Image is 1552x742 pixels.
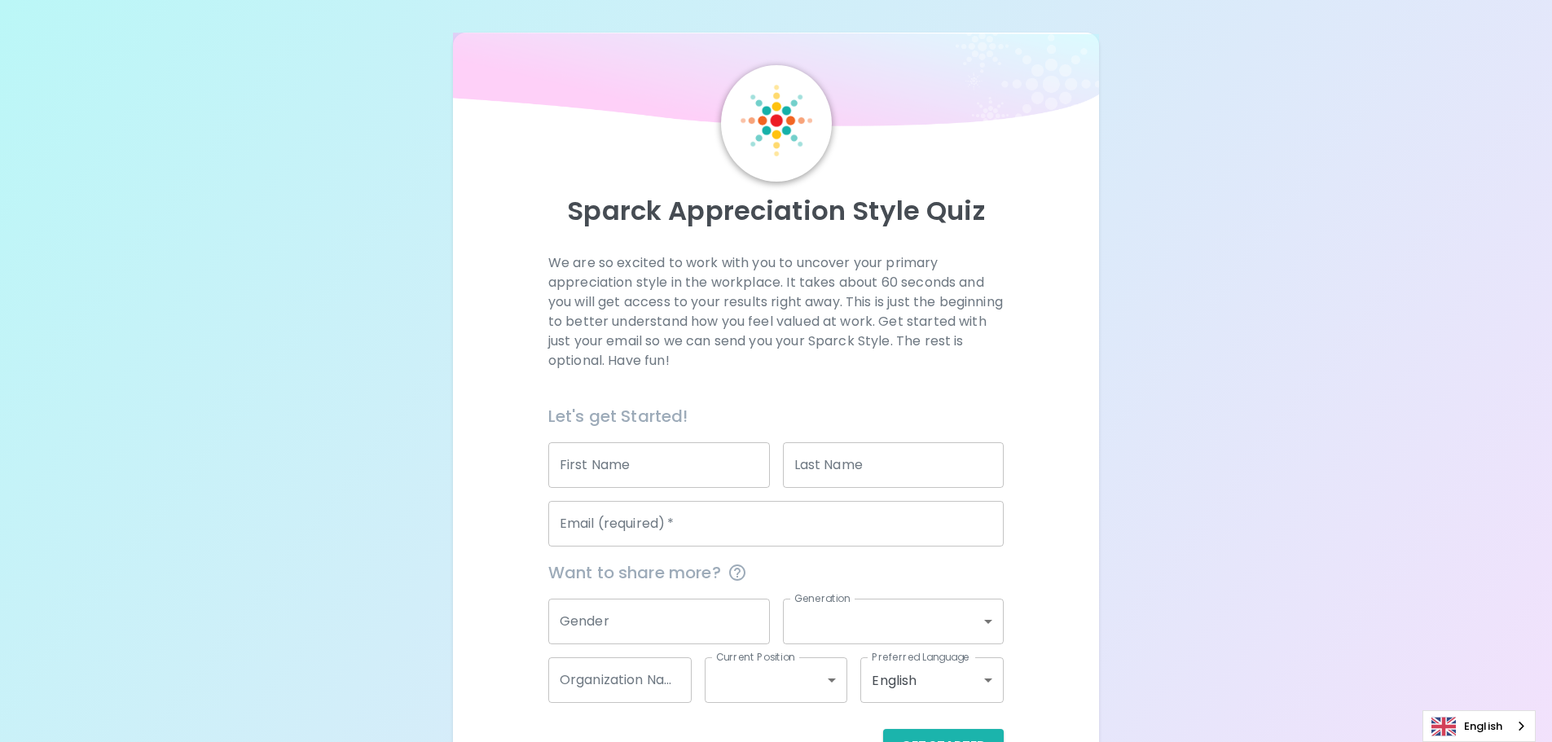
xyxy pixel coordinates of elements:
[453,33,1100,134] img: wave
[1423,711,1535,741] a: English
[794,591,851,605] label: Generation
[1422,710,1536,742] div: Language
[548,560,1004,586] span: Want to share more?
[741,85,812,156] img: Sparck Logo
[860,657,1004,703] div: English
[548,403,1004,429] h6: Let's get Started!
[728,563,747,582] svg: This information is completely confidential and only used for aggregated appreciation studies at ...
[872,650,969,664] label: Preferred Language
[1422,710,1536,742] aside: Language selected: English
[473,195,1080,227] p: Sparck Appreciation Style Quiz
[716,650,795,664] label: Current Position
[548,253,1004,371] p: We are so excited to work with you to uncover your primary appreciation style in the workplace. I...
